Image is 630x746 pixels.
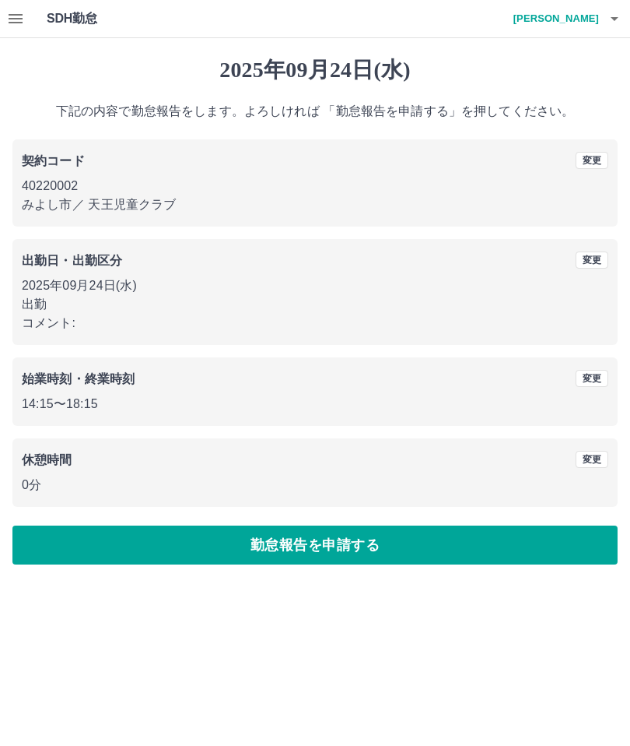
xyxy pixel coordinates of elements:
[22,314,608,333] p: コメント:
[22,295,608,314] p: 出勤
[12,57,618,83] h1: 2025年09月24日(水)
[22,195,608,214] p: みよし市 ／ 天王児童クラブ
[22,395,608,413] p: 14:15 〜 18:15
[22,372,135,385] b: 始業時刻・終業時刻
[22,276,608,295] p: 2025年09月24日(水)
[576,252,608,269] button: 変更
[576,451,608,468] button: 変更
[22,177,608,195] p: 40220002
[22,254,122,267] b: 出勤日・出勤区分
[22,453,72,466] b: 休憩時間
[576,370,608,387] button: 変更
[576,152,608,169] button: 変更
[22,154,85,167] b: 契約コード
[22,476,608,494] p: 0分
[12,526,618,565] button: 勤怠報告を申請する
[12,102,618,121] p: 下記の内容で勤怠報告をします。よろしければ 「勤怠報告を申請する」を押してください。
